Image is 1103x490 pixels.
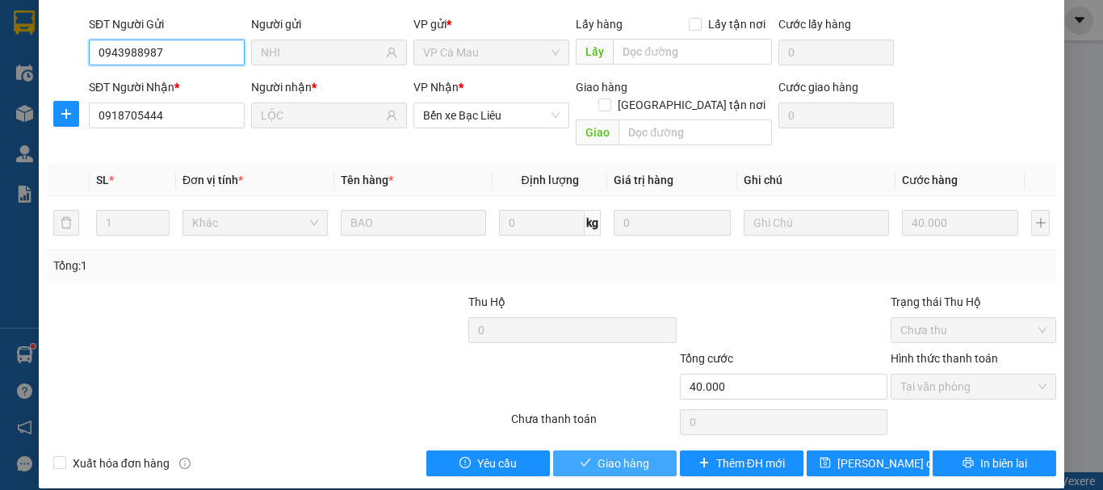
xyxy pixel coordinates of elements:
span: VP Nhận [413,81,459,94]
span: user [386,110,397,121]
span: printer [963,457,974,470]
span: Yêu cầu [477,454,517,472]
span: Tổng cước [680,352,733,365]
label: Hình thức thanh toán [891,352,998,365]
span: Giao hàng [598,454,649,472]
div: SĐT Người Gửi [89,15,245,33]
button: save[PERSON_NAME] chuyển hoàn [807,450,930,476]
span: Đơn vị tính [182,174,243,186]
span: Giá trị hàng [614,174,673,186]
input: VD: Bàn, Ghế [341,210,486,236]
button: plus [1031,210,1050,236]
span: exclamation-circle [459,457,471,470]
input: Dọc đường [619,119,772,145]
span: Giao [576,119,619,145]
th: Ghi chú [737,165,895,196]
span: Thu Hộ [468,295,505,308]
div: Tổng: 1 [53,257,427,274]
span: Bến xe Bạc Liêu [423,103,560,128]
div: Người nhận [251,78,407,96]
span: plus [698,457,710,470]
button: plusThêm ĐH mới [680,450,803,476]
div: Người gửi [251,15,407,33]
span: [GEOGRAPHIC_DATA] tận nơi [611,96,772,114]
div: VP gửi [413,15,569,33]
button: printerIn biên lai [933,450,1056,476]
span: Tên hàng [341,174,393,186]
span: user [386,47,397,58]
input: Dọc đường [613,39,772,65]
span: Khác [192,211,318,235]
span: Lấy [576,39,613,65]
label: Cước giao hàng [778,81,858,94]
span: save [820,457,831,470]
span: Cước hàng [902,174,958,186]
span: [PERSON_NAME] chuyển hoàn [837,454,991,472]
span: Tại văn phòng [900,375,1046,399]
span: Lấy hàng [576,18,623,31]
input: 0 [614,210,730,236]
span: Thêm ĐH mới [716,454,785,472]
span: Định lượng [521,174,578,186]
button: checkGiao hàng [553,450,677,476]
span: Giao hàng [576,81,627,94]
input: Ghi Chú [744,210,889,236]
button: exclamation-circleYêu cầu [426,450,550,476]
span: Xuất hóa đơn hàng [66,454,176,472]
span: info-circle [179,458,191,469]
span: SL [96,174,109,186]
button: plus [53,101,79,127]
span: kg [585,210,601,236]
input: Cước giao hàng [778,103,894,128]
input: Tên người gửi [261,44,383,61]
button: delete [53,210,79,236]
span: VP Cà Mau [423,40,560,65]
span: In biên lai [980,454,1027,472]
input: Tên người nhận [261,107,383,124]
div: Chưa thanh toán [510,410,678,438]
span: Lấy tận nơi [702,15,772,33]
label: Cước lấy hàng [778,18,851,31]
span: Chưa thu [900,318,1046,342]
span: plus [54,107,78,120]
input: Cước lấy hàng [778,40,894,65]
input: 0 [902,210,1018,236]
div: Trạng thái Thu Hộ [891,293,1056,311]
div: SĐT Người Nhận [89,78,245,96]
span: check [580,457,591,470]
